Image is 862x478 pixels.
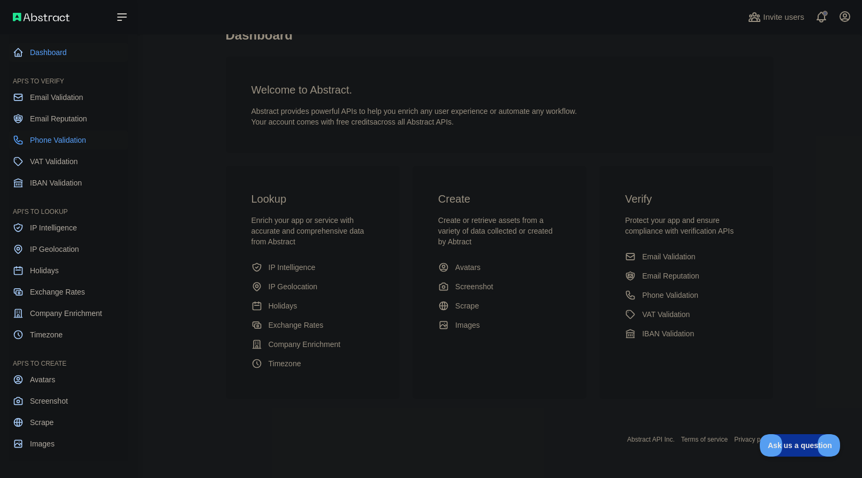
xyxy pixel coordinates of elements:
[13,13,70,21] img: Abstract API
[746,9,806,26] button: Invite users
[247,296,378,315] a: Holidays
[625,216,734,235] span: Protect your app and ensure compliance with verification APIs
[434,315,565,335] a: Images
[438,191,561,206] h3: Create
[251,107,577,115] span: Abstract provides powerful APIs to help you enrich any user experience or automate any workflow.
[30,287,85,297] span: Exchange Rates
[9,240,128,259] a: IP Geolocation
[621,324,752,343] a: IBAN Validation
[226,27,774,52] h1: Dashboard
[251,118,454,126] span: Your account comes with across all Abstract APIs.
[269,320,324,330] span: Exchange Rates
[9,43,128,62] a: Dashboard
[625,191,747,206] h3: Verify
[9,109,128,128] a: Email Reputation
[760,434,841,457] iframe: Toggle Customer Support
[9,173,128,192] a: IBAN Validation
[9,325,128,344] a: Timezone
[627,436,675,443] a: Abstract API Inc.
[9,88,128,107] a: Email Validation
[269,300,297,311] span: Holidays
[30,374,55,385] span: Avatars
[337,118,373,126] span: free credits
[30,92,83,103] span: Email Validation
[434,258,565,277] a: Avatars
[438,216,553,246] span: Create or retrieve assets from a variety of data collected or created by Abtract
[247,315,378,335] a: Exchange Rates
[434,296,565,315] a: Scrape
[9,304,128,323] a: Company Enrichment
[30,178,82,188] span: IBAN Validation
[30,417,54,428] span: Scrape
[30,308,102,319] span: Company Enrichment
[247,354,378,373] a: Timezone
[247,277,378,296] a: IP Geolocation
[30,222,77,233] span: IP Intelligence
[30,156,78,167] span: VAT Validation
[251,216,364,246] span: Enrich your app or service with accurate and comprehensive data from Abstract
[247,258,378,277] a: IP Intelligence
[30,244,79,255] span: IP Geolocation
[434,277,565,296] a: Screenshot
[30,396,68,406] span: Screenshot
[455,300,479,311] span: Scrape
[9,282,128,302] a: Exchange Rates
[30,438,55,449] span: Images
[642,328,694,339] span: IBAN Validation
[9,413,128,432] a: Scrape
[9,64,128,86] div: API'S TO VERIFY
[642,309,690,320] span: VAT Validation
[642,251,695,262] span: Email Validation
[9,195,128,216] div: API'S TO LOOKUP
[621,305,752,324] a: VAT Validation
[269,281,318,292] span: IP Geolocation
[9,434,128,453] a: Images
[9,130,128,150] a: Phone Validation
[9,152,128,171] a: VAT Validation
[269,358,301,369] span: Timezone
[30,329,63,340] span: Timezone
[9,261,128,280] a: Holidays
[621,247,752,266] a: Email Validation
[734,436,773,443] a: Privacy policy
[269,262,316,273] span: IP Intelligence
[9,346,128,368] div: API'S TO CREATE
[269,339,341,350] span: Company Enrichment
[681,436,728,443] a: Terms of service
[621,266,752,286] a: Email Reputation
[9,370,128,389] a: Avatars
[455,281,493,292] span: Screenshot
[30,113,87,124] span: Email Reputation
[30,265,59,276] span: Holidays
[9,218,128,237] a: IP Intelligence
[30,135,86,145] span: Phone Validation
[763,11,804,24] span: Invite users
[9,391,128,411] a: Screenshot
[455,262,480,273] span: Avatars
[247,335,378,354] a: Company Enrichment
[621,286,752,305] a: Phone Validation
[455,320,480,330] span: Images
[642,290,698,300] span: Phone Validation
[642,271,699,281] span: Email Reputation
[251,82,748,97] h3: Welcome to Abstract.
[251,191,374,206] h3: Lookup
